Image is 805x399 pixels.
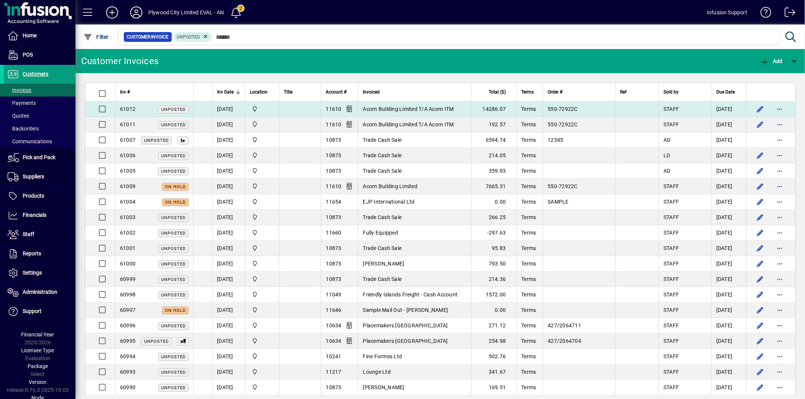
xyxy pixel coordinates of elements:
button: More options [774,319,786,331]
span: 10873 [326,214,341,220]
button: More options [774,258,786,270]
span: Fully Equipped [363,230,398,236]
div: Total ($) [476,88,513,96]
span: Plywood City Warehouse [250,229,274,237]
span: STAFF [663,322,679,328]
span: 11610 [326,106,341,112]
td: [DATE] [711,272,746,287]
span: Suppliers [23,173,44,180]
span: Trade Cash Sale [363,214,402,220]
td: 254.98 [471,333,516,349]
span: Plywood City Warehouse [250,136,274,144]
td: 271.12 [471,318,516,333]
span: Home [23,32,37,38]
span: Terms [521,152,536,158]
a: Reports [4,244,75,263]
td: [DATE] [711,163,746,179]
a: Support [4,302,75,321]
span: Payments [8,100,36,106]
td: [DATE] [711,241,746,256]
span: Total ($) [489,88,506,96]
td: [DATE] [212,364,245,380]
span: Terms [521,338,536,344]
mat-chip: Customer Invoice Status: Unposted [174,32,212,42]
span: 11610 [326,183,341,189]
button: More options [774,211,786,223]
span: Unposted [161,370,186,375]
td: [DATE] [212,210,245,225]
td: 7665.31 [471,179,516,194]
span: Package [28,363,48,369]
button: Edit [754,118,766,130]
span: Terms [521,276,536,282]
span: Account # [326,88,346,96]
td: [DATE] [711,194,746,210]
button: Edit [754,289,766,301]
span: 11217 [326,369,341,375]
span: Location [250,88,268,96]
span: Inv Date [217,88,234,96]
a: Financials [4,206,75,225]
a: Logout [779,2,796,26]
span: EJP International Ltd [363,199,414,205]
span: STAFF [663,338,679,344]
a: Invoices [4,84,75,97]
span: Plywood City Warehouse [250,352,274,361]
span: 11049 [326,292,341,298]
span: 10873 [326,276,341,282]
span: Plywood City Warehouse [250,182,274,190]
td: 1572.00 [471,287,516,302]
td: [DATE] [711,132,746,148]
td: 266.25 [471,210,516,225]
span: Customers [23,71,48,77]
span: 61011 [120,121,135,127]
td: 0.00 [471,302,516,318]
td: [DATE] [212,380,245,395]
div: Due Date [716,88,742,96]
div: Customer Invoices [81,55,159,67]
span: STAFF [663,292,679,298]
td: 359.93 [471,163,516,179]
span: Terms [521,121,536,127]
button: Edit [754,227,766,239]
span: On hold [165,200,186,205]
button: Edit [754,319,766,331]
td: 793.50 [471,256,516,272]
span: [PERSON_NAME] [363,261,404,267]
td: [DATE] [711,287,746,302]
span: Backorders [8,126,39,132]
span: On hold [165,308,186,313]
td: [DATE] [212,272,245,287]
button: Profile [124,6,148,19]
span: Unposted [177,34,200,40]
span: Version [29,379,47,385]
span: 11610 [326,121,341,127]
span: Acorn Building Limited T/A Acorn ITM [363,106,454,112]
span: Trade Cash Sale [363,276,402,282]
td: [DATE] [212,132,245,148]
a: Home [4,26,75,45]
span: Friendly Islands Freight - Cash Account [363,292,457,298]
span: Quotes [8,113,29,119]
span: Pick and Pack [23,154,55,160]
span: Order # [548,88,562,96]
span: Customer Invoice [127,33,169,41]
span: Unposted [161,354,186,359]
span: Plywood City Warehouse [250,151,274,160]
div: Inv Date [217,88,240,96]
span: 61004 [120,199,135,205]
button: Add [100,6,124,19]
span: Plywood City Warehouse [250,337,274,345]
td: [DATE] [711,256,746,272]
td: [DATE] [212,287,245,302]
button: More options [774,350,786,362]
a: POS [4,46,75,64]
span: Unposted [161,153,186,158]
span: 61000 [120,261,135,267]
span: Terms [521,168,536,174]
span: Support [23,308,42,314]
div: Account # [326,88,353,96]
td: [DATE] [212,194,245,210]
span: 60996 [120,322,135,328]
button: Filter [82,30,111,44]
